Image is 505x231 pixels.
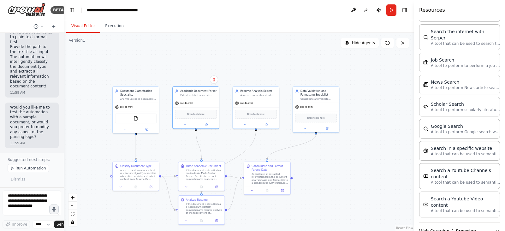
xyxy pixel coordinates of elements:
span: gpt-4o-mini [240,102,253,105]
div: Analyze Resume [186,198,208,202]
button: Open in side panel [276,188,289,193]
div: Consolidate and Format Parsed Data [252,164,288,172]
span: Run Automation [15,166,46,171]
p: A tool to perform Google search with a search_query. [431,129,500,134]
button: Open in side panel [145,185,157,189]
div: Resume Analysis ExpertAnalyze resumes to extract personal information (Name, Date of Birth), empl... [232,86,279,129]
img: YoutubeVideoSearchTool [423,202,428,207]
span: gpt-4o-mini [180,102,193,105]
img: SerplyScholarSearchTool [423,104,428,109]
p: The automation will intelligently classify the document type and extract all relevant information... [10,55,54,89]
button: Hide left sidebar [68,6,76,15]
div: Extract detailed academic information from mark cards and degree certificates including Name, Dat... [180,94,217,97]
button: Open in side panel [210,218,223,223]
div: Classify Document Type [120,164,151,168]
button: Open in side panel [316,126,337,131]
div: If the document is classified as a Resume/CV, perform comprehensive resume analysis of the text c... [186,203,222,215]
div: Analyze resumes to extract personal information (Name, Date of Birth), employment history, identi... [240,94,276,97]
span: Drop tools here [247,112,264,116]
button: Start a new chat [49,23,59,30]
span: Hide Agents [352,40,375,45]
div: Search in a specific website [431,145,500,151]
img: YoutubeChannelSearchTool [423,174,428,179]
div: Search the internet with Serper [431,28,500,41]
button: zoom out [68,202,77,210]
button: Open in side panel [136,127,157,131]
button: fit view [68,210,77,218]
div: Document Classification SpecialistAnalyze uploaded documents and classify them as Resume/CV, Acad... [112,86,159,133]
div: If the document is classified as an Academic Mark Card or Degree Certificate, extract comprehensi... [186,169,222,181]
div: Consolidate and Format Parsed DataConsolidate all extracted information from the document analysi... [244,162,291,195]
div: React Flow controls [68,193,77,226]
span: Improve [12,222,27,227]
li: Convert your PDF/DOCX documents to plain text format first [10,25,54,44]
div: Resume Analysis Expert [240,89,276,93]
p: A tool that can be used to semantic search a query from a Youtube Video content. [431,208,500,213]
g: Edge from 0c5f9d0b-c52e-4e40-9f67-e4af290fadaa to 3738c68b-6039-403c-b694-c4ff6fc9794a [199,131,258,193]
button: Switch to previous chat [31,23,46,30]
h4: Resources [419,6,445,14]
div: News Search [431,79,500,85]
a: React Flow attribution [396,226,413,230]
g: Edge from 9a5afc46-0d8b-4b1e-82a6-575f4289cce4 to 50f94163-c63a-4688-bbf4-c79ef1082fc4 [161,174,176,178]
button: toggle interactivity [68,218,77,226]
div: Consolidate and validate extracted information from all document types, ensure data consistency, ... [300,98,337,101]
button: No output available [128,185,144,189]
button: Improve [3,220,30,228]
button: No output available [193,185,209,189]
span: Dismiss [11,177,25,182]
div: 11:59 AM [10,141,54,145]
img: SerplyNewsSearchTool [423,82,428,87]
img: Logo [8,3,45,17]
button: Delete node [210,75,218,84]
p: A tool to perform to perform a job search in the [GEOGRAPHIC_DATA] with a search_query. [431,63,500,68]
p: A tool that can be used to semantic search a query from a Youtube Channels content. [431,180,500,185]
div: Analyze ResumeIf the document is classified as a Resume/CV, perform comprehensive resume analysis... [178,195,225,225]
p: A tool that can be used to search the internet with a search_query. Supports different search typ... [431,41,500,46]
nav: breadcrumb [87,7,158,13]
p: A tool to perform News article search with a search_query. [431,85,500,90]
span: Drop tools here [187,112,205,116]
button: Click to speak your automation idea [49,204,59,214]
button: Run Automation [8,164,49,172]
p: A tool to perform scholarly literature search with a search_query. [431,107,500,112]
g: Edge from 9a5afc46-0d8b-4b1e-82a6-575f4289cce4 to 3738c68b-6039-403c-b694-c4ff6fc9794a [161,174,176,212]
div: Analyze uploaded documents and classify them as Resume/CV, Academic Mark Card, or Degree Certific... [120,98,157,101]
span: gpt-4o-mini [120,105,133,109]
g: Edge from 50f94163-c63a-4688-bbf4-c79ef1082fc4 to 9ceb9e5c-3edd-43f2-a8c4-bd0d00fae89c [227,174,241,180]
img: FileReadTool [134,116,138,121]
button: Open in side panel [210,185,223,189]
span: gpt-4o-mini [300,105,313,109]
button: No output available [193,218,209,223]
button: Execution [100,20,129,33]
img: SerplyJobSearchTool [423,60,428,65]
button: Hide Agents [341,38,379,48]
button: Open in side panel [196,122,217,127]
span: Send [56,222,66,227]
button: Send [54,221,74,228]
div: Search a Youtube Channels content [431,167,500,180]
button: Dismiss [8,175,28,184]
span: Drop tools here [307,116,325,120]
button: Open in side panel [256,122,277,127]
div: Search a Youtube Video content [431,196,500,208]
div: 11:59 AM [10,90,54,95]
button: Hide right sidebar [400,6,409,15]
div: Scholar Search [431,101,500,107]
p: Suggested next steps: [8,157,56,162]
div: Academic Document ParserExtract detailed academic information from mark cards and degree certific... [172,86,219,129]
div: Academic Document Parser [180,89,217,93]
p: A tool that can be used to semantic search a query from a specific URL content. [431,151,500,157]
img: SerplyWebSearchTool [423,126,428,131]
g: Edge from b43a90c4-d01f-4f12-94bd-cfb535f8fa50 to 9ceb9e5c-3edd-43f2-a8c4-bd0d00fae89c [265,134,318,159]
div: Google Search [431,123,500,129]
div: Parse Academic DocumentIf the document is classified as an Academic Mark Card or Degree Certifica... [178,162,225,191]
p: Would you like me to test the automation with a sample document, or would you prefer to modify an... [10,105,54,139]
div: Version 1 [69,38,85,43]
div: Data Validation and Formatting Specialist [300,89,337,97]
button: Visual Editor [66,20,100,33]
div: Analyze the document content at {document_path} (expecting a text file containing extracted conte... [120,169,157,181]
button: No output available [259,188,275,193]
g: Edge from 7d16e7b6-5521-4659-b34a-527d910fbd14 to 9a5afc46-0d8b-4b1e-82a6-575f4289cce4 [134,135,138,159]
button: zoom in [68,193,77,202]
